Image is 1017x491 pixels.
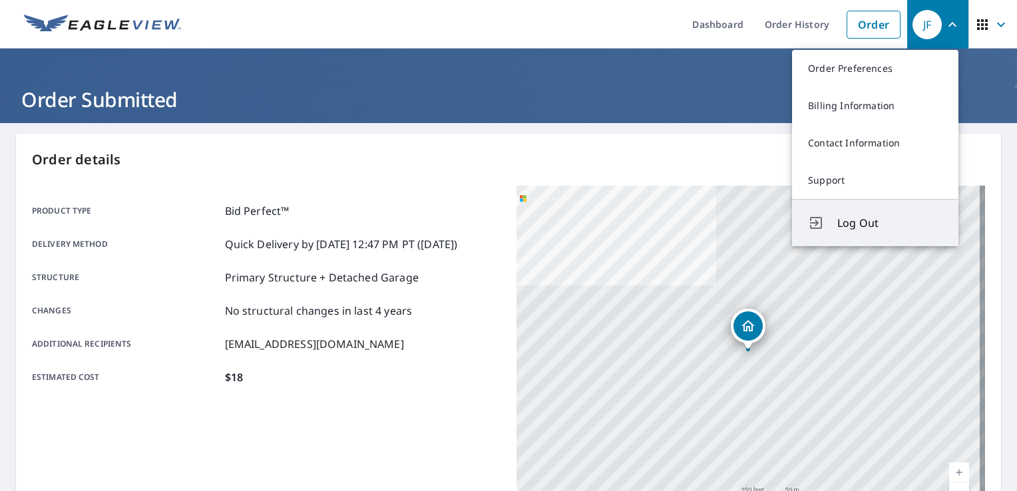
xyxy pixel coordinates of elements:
a: Contact Information [792,124,958,162]
p: No structural changes in last 4 years [225,303,413,319]
p: Order details [32,150,985,170]
a: Order Preferences [792,50,958,87]
p: Quick Delivery by [DATE] 12:47 PM PT ([DATE]) [225,236,458,252]
p: [EMAIL_ADDRESS][DOMAIN_NAME] [225,336,404,352]
p: Structure [32,269,220,285]
a: Support [792,162,958,199]
p: $18 [225,369,243,385]
button: Log Out [792,199,958,246]
div: Dropped pin, building 1, Residential property, 617 Justis St Mountain Home, AR 72653 [731,309,765,350]
a: Current Level 17, Zoom In [949,462,969,482]
p: Primary Structure + Detached Garage [225,269,419,285]
p: Estimated cost [32,369,220,385]
p: Product type [32,203,220,219]
span: Log Out [837,215,942,231]
p: Changes [32,303,220,319]
div: JF [913,10,942,39]
a: Billing Information [792,87,958,124]
img: EV Logo [24,15,181,35]
p: Delivery method [32,236,220,252]
p: Bid Perfect™ [225,203,290,219]
a: Order [847,11,901,39]
p: Additional recipients [32,336,220,352]
h1: Order Submitted [16,86,1001,113]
